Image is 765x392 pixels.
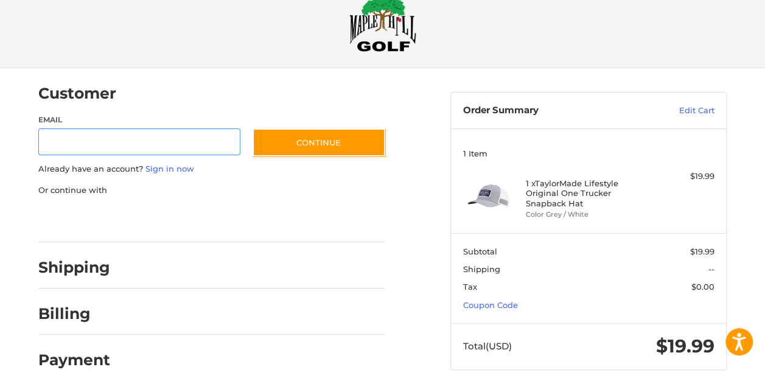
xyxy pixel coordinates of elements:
[38,351,110,369] h2: Payment
[138,208,229,230] iframe: PayPal-paylater
[241,208,332,230] iframe: PayPal-venmo
[253,128,385,156] button: Continue
[463,282,477,292] span: Tax
[526,209,649,220] li: Color Grey / White
[38,114,240,125] label: Email
[691,282,714,292] span: $0.00
[463,300,518,310] a: Coupon Code
[38,163,385,175] p: Already have an account?
[526,178,649,208] h4: 1 x TaylorMade Lifestyle Original One Trucker Snapback Hat
[38,184,385,197] p: Or continue with
[463,264,500,274] span: Shipping
[651,170,714,183] div: $19.99
[463,149,714,158] h3: 1 Item
[708,264,714,274] span: --
[634,105,714,117] a: Edit Cart
[656,335,714,357] span: $19.99
[38,84,116,103] h2: Customer
[38,304,110,323] h2: Billing
[690,247,714,256] span: $19.99
[145,164,194,173] a: Sign in now
[463,247,497,256] span: Subtotal
[463,340,512,352] span: Total (USD)
[35,208,126,230] iframe: PayPal-paypal
[38,258,110,277] h2: Shipping
[463,105,634,117] h3: Order Summary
